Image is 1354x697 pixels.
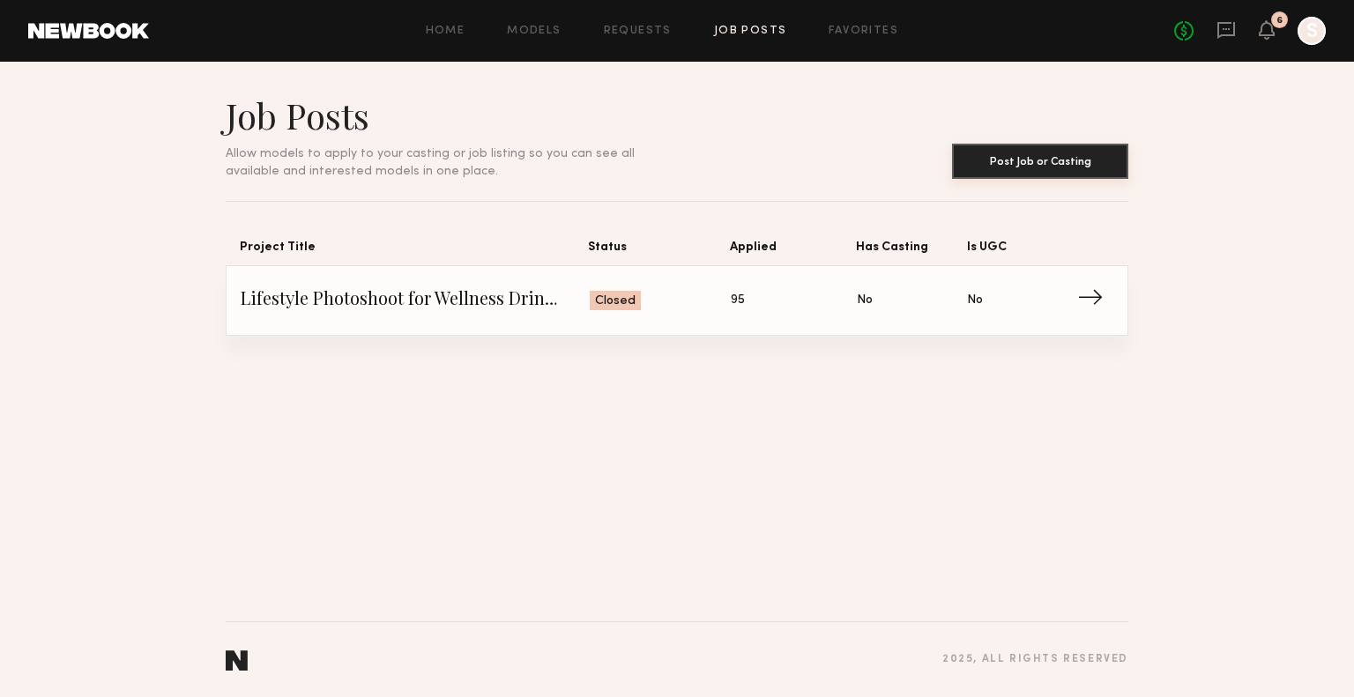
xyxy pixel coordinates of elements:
span: Closed [595,293,636,310]
a: Requests [604,26,672,37]
span: Allow models to apply to your casting or job listing so you can see all available and interested ... [226,148,635,177]
button: Post Job or Casting [952,144,1128,179]
span: Applied [730,237,856,265]
span: Project Title [240,237,588,265]
a: Models [507,26,561,37]
span: No [967,291,983,310]
a: Home [426,26,465,37]
span: Status [588,237,730,265]
a: Favorites [829,26,898,37]
span: Is UGC [967,237,1078,265]
div: 6 [1276,16,1283,26]
span: No [857,291,873,310]
h1: Job Posts [226,93,677,137]
span: → [1077,287,1113,314]
span: Lifestyle Photoshoot for Wellness Drink Brand [241,287,590,314]
span: Has Casting [856,237,967,265]
a: Lifestyle Photoshoot for Wellness Drink BrandClosed95NoNo→ [241,266,1113,335]
a: Post Job or Casting [952,145,1128,180]
span: 95 [731,291,745,310]
a: Job Posts [714,26,787,37]
a: S [1298,17,1326,45]
div: 2025 , all rights reserved [942,654,1128,665]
